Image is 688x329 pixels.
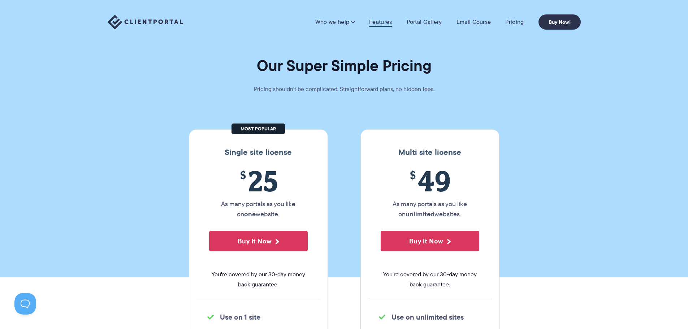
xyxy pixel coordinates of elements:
span: You're covered by our 30-day money back guarantee. [381,269,479,290]
a: Who we help [315,18,355,26]
span: 49 [381,164,479,197]
span: 25 [209,164,308,197]
p: Pricing shouldn't be complicated. Straightforward plans, no hidden fees. [236,84,453,94]
a: Pricing [505,18,524,26]
h3: Multi site license [368,148,492,157]
iframe: Toggle Customer Support [14,293,36,315]
span: You're covered by our 30-day money back guarantee. [209,269,308,290]
a: Email Course [456,18,491,26]
a: Buy Now! [538,14,581,30]
h3: Single site license [196,148,320,157]
strong: one [244,209,256,219]
a: Portal Gallery [407,18,442,26]
strong: Use on 1 site [220,312,260,322]
p: As many portals as you like on website. [209,199,308,219]
p: As many portals as you like on websites. [381,199,479,219]
strong: Use on unlimited sites [391,312,464,322]
a: Features [369,18,392,26]
button: Buy It Now [381,231,479,251]
button: Buy It Now [209,231,308,251]
strong: unlimited [406,209,434,219]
